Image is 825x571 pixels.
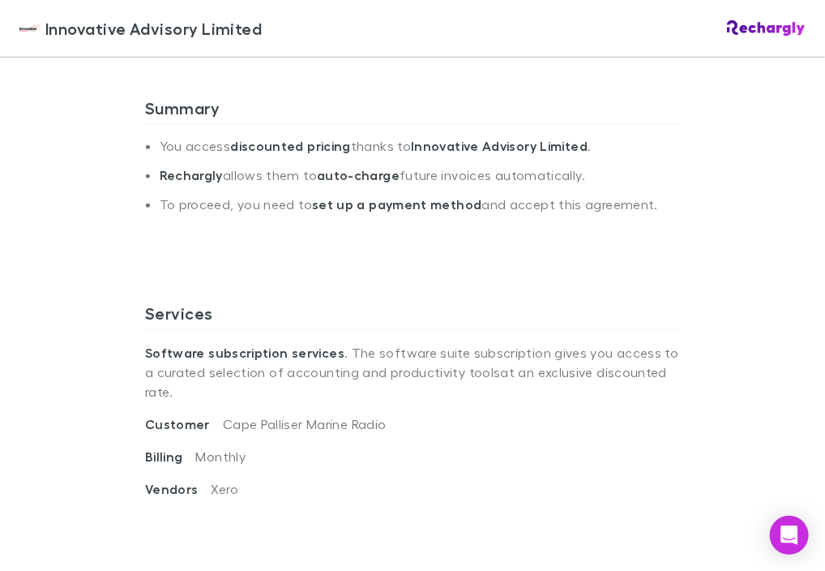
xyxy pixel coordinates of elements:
li: You access thanks to . [160,138,680,167]
span: Xero [212,481,238,496]
span: Vendors [145,481,212,497]
span: Cape Palliser Marine Radio [223,416,387,431]
strong: Software subscription services [145,345,344,361]
span: Monthly [196,449,246,464]
img: Innovative Advisory Limited's Logo [19,19,39,38]
p: . The software suite subscription gives you access to a curated selection of accounting and produ... [145,330,680,414]
li: To proceed, you need to and accept this agreement. [160,196,680,225]
img: Rechargly Logo [727,20,806,36]
li: allows them to future invoices automatically. [160,167,680,196]
div: Open Intercom Messenger [770,516,809,555]
span: Customer [145,416,223,432]
h3: Services [145,303,680,329]
strong: discounted pricing [230,138,351,154]
strong: set up a payment method [312,196,481,213]
span: Billing [145,449,196,465]
strong: Rechargly [160,167,223,183]
h3: Summary [145,98,680,124]
strong: auto-charge [317,167,400,183]
span: Innovative Advisory Limited [45,16,262,41]
strong: Innovative Advisory Limited [411,138,588,154]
